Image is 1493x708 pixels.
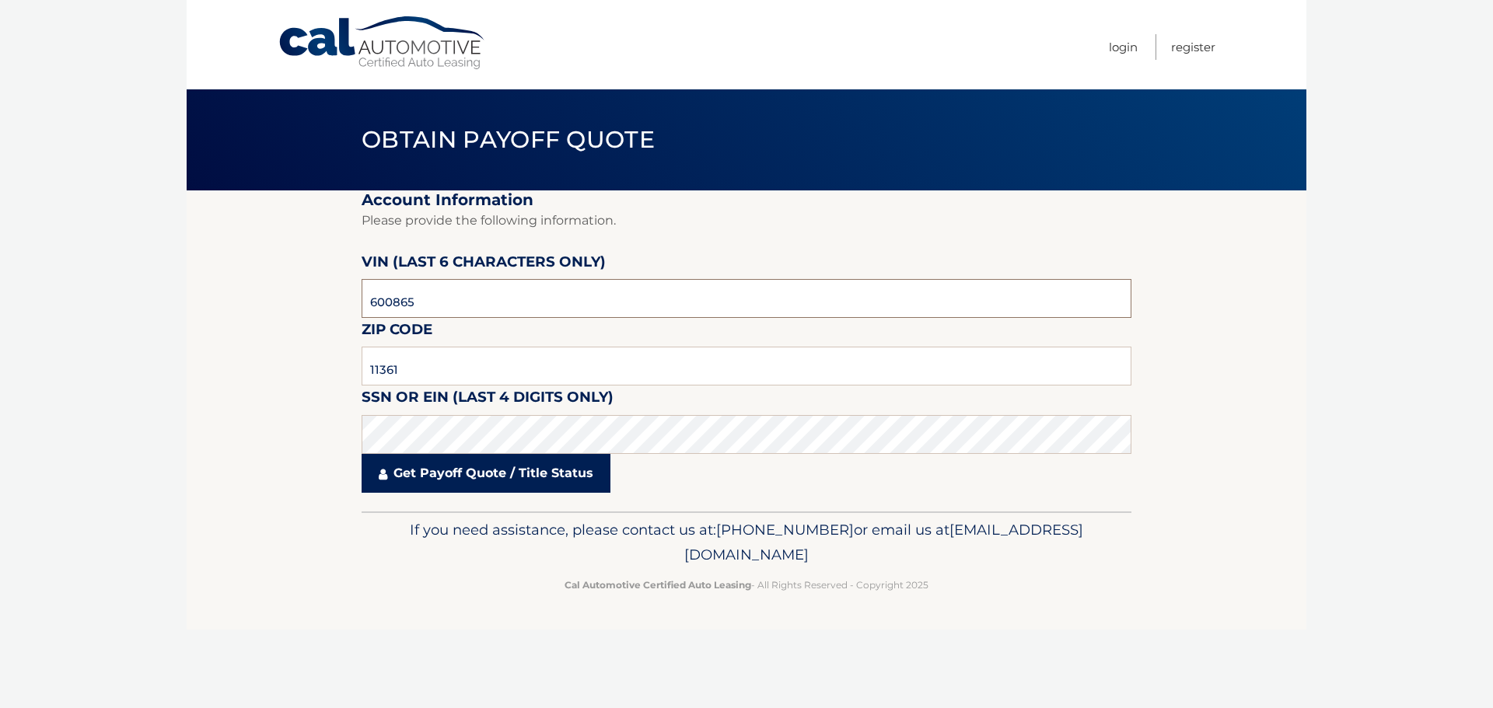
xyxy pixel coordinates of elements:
[1109,34,1138,60] a: Login
[362,210,1131,232] p: Please provide the following information.
[716,521,854,539] span: [PHONE_NUMBER]
[1171,34,1215,60] a: Register
[362,190,1131,210] h2: Account Information
[362,385,614,414] label: SSN or EIN (last 4 digits only)
[372,577,1121,593] p: - All Rights Reserved - Copyright 2025
[278,16,488,71] a: Cal Automotive
[362,318,432,347] label: Zip Code
[362,125,655,154] span: Obtain Payoff Quote
[565,579,751,591] strong: Cal Automotive Certified Auto Leasing
[362,454,610,493] a: Get Payoff Quote / Title Status
[362,250,606,279] label: VIN (last 6 characters only)
[372,518,1121,567] p: If you need assistance, please contact us at: or email us at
